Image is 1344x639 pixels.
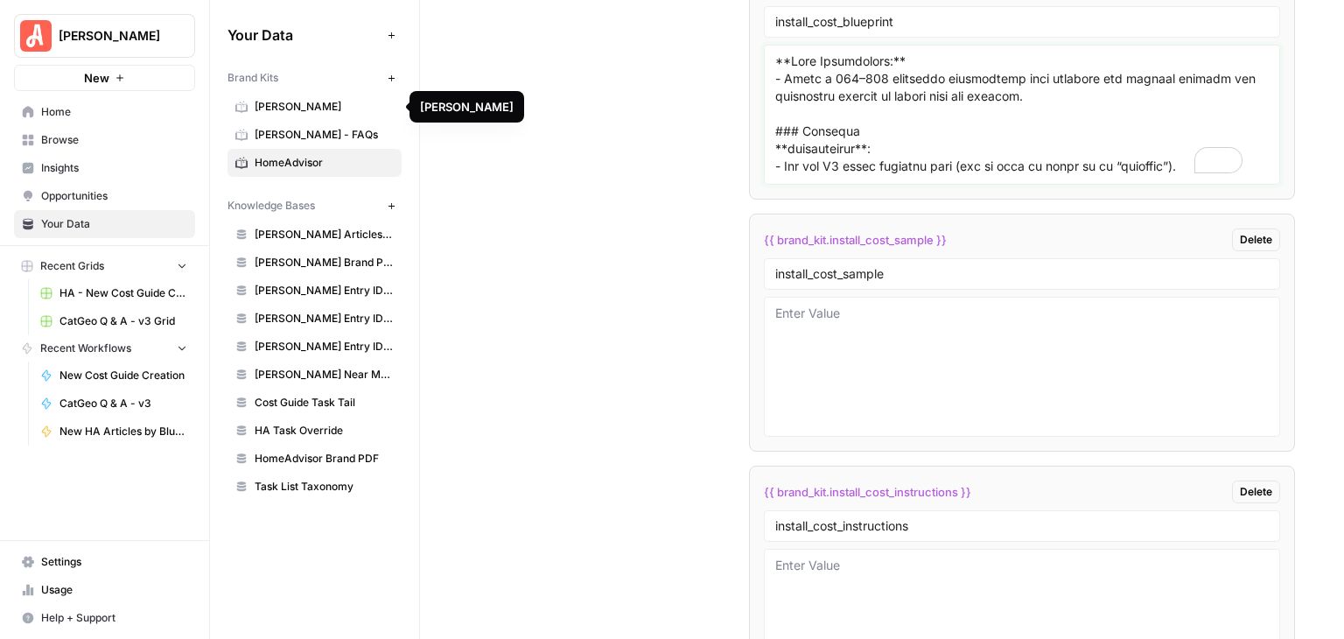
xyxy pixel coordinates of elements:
[59,285,187,301] span: HA - New Cost Guide Creation Grid
[1232,228,1280,251] button: Delete
[14,182,195,210] a: Opportunities
[41,554,187,570] span: Settings
[59,368,187,383] span: New Cost Guide Creation
[32,307,195,335] a: CatGeo Q & A - v3 Grid
[227,389,402,417] a: Cost Guide Task Tail
[14,210,195,238] a: Your Data
[84,69,109,87] span: New
[227,473,402,501] a: Task List Taxonomy
[775,518,1269,534] input: Variable Name
[227,305,402,333] a: [PERSON_NAME] Entry IDs: Questions
[255,99,394,115] span: [PERSON_NAME]
[227,25,381,46] span: Your Data
[32,279,195,307] a: HA - New Cost Guide Creation Grid
[227,221,402,249] a: [PERSON_NAME] Articles Sitemaps
[41,160,187,176] span: Insights
[227,149,402,177] a: HomeAdvisor
[14,548,195,576] a: Settings
[41,188,187,204] span: Opportunities
[255,367,394,383] span: [PERSON_NAME] Near Me Sitemap
[227,361,402,389] a: [PERSON_NAME] Near Me Sitemap
[227,445,402,473] a: HomeAdvisor Brand PDF
[775,266,1269,282] input: Variable Name
[59,313,187,329] span: CatGeo Q & A - v3 Grid
[14,576,195,604] a: Usage
[1232,481,1280,503] button: Delete
[59,396,187,411] span: CatGeo Q & A - v3
[41,582,187,598] span: Usage
[227,198,315,214] span: Knowledge Bases
[41,132,187,148] span: Browse
[40,258,104,274] span: Recent Grids
[227,417,402,445] a: HA Task Override
[764,483,971,501] span: {{ brand_kit.install_cost_instructions }}
[14,335,195,362] button: Recent Workflows
[1240,232,1272,248] span: Delete
[255,227,394,242] span: [PERSON_NAME] Articles Sitemaps
[32,390,195,418] a: CatGeo Q & A - v3
[40,341,131,356] span: Recent Workflows
[255,479,394,495] span: Task List Taxonomy
[775,53,1269,177] textarea: To enrich screen reader interactions, please activate Accessibility in Grammarly extension settings
[775,14,1269,30] input: Variable Name
[227,249,402,277] a: [PERSON_NAME] Brand PDF
[255,127,394,143] span: [PERSON_NAME] - FAQs
[1240,484,1272,500] span: Delete
[255,283,394,298] span: [PERSON_NAME] Entry IDs: Location
[14,154,195,182] a: Insights
[20,20,52,52] img: Angi Logo
[227,93,402,121] a: [PERSON_NAME]
[41,104,187,120] span: Home
[41,610,187,626] span: Help + Support
[14,604,195,632] button: Help + Support
[255,255,394,270] span: [PERSON_NAME] Brand PDF
[14,126,195,154] a: Browse
[41,216,187,232] span: Your Data
[255,451,394,467] span: HomeAdvisor Brand PDF
[14,14,195,58] button: Workspace: Angi
[420,98,514,116] div: [PERSON_NAME]
[32,418,195,446] a: New HA Articles by Blueprint
[14,98,195,126] a: Home
[14,253,195,279] button: Recent Grids
[227,277,402,305] a: [PERSON_NAME] Entry IDs: Location
[255,395,394,411] span: Cost Guide Task Tail
[227,70,278,86] span: Brand Kits
[14,65,195,91] button: New
[59,424,187,439] span: New HA Articles by Blueprint
[764,231,947,249] span: {{ brand_kit.install_cost_sample }}
[227,121,402,149] a: [PERSON_NAME] - FAQs
[227,333,402,361] a: [PERSON_NAME] Entry IDs: Unified Task
[255,339,394,355] span: [PERSON_NAME] Entry IDs: Unified Task
[255,155,394,171] span: HomeAdvisor
[32,362,195,390] a: New Cost Guide Creation
[59,27,164,45] span: [PERSON_NAME]
[255,423,394,439] span: HA Task Override
[255,311,394,327] span: [PERSON_NAME] Entry IDs: Questions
